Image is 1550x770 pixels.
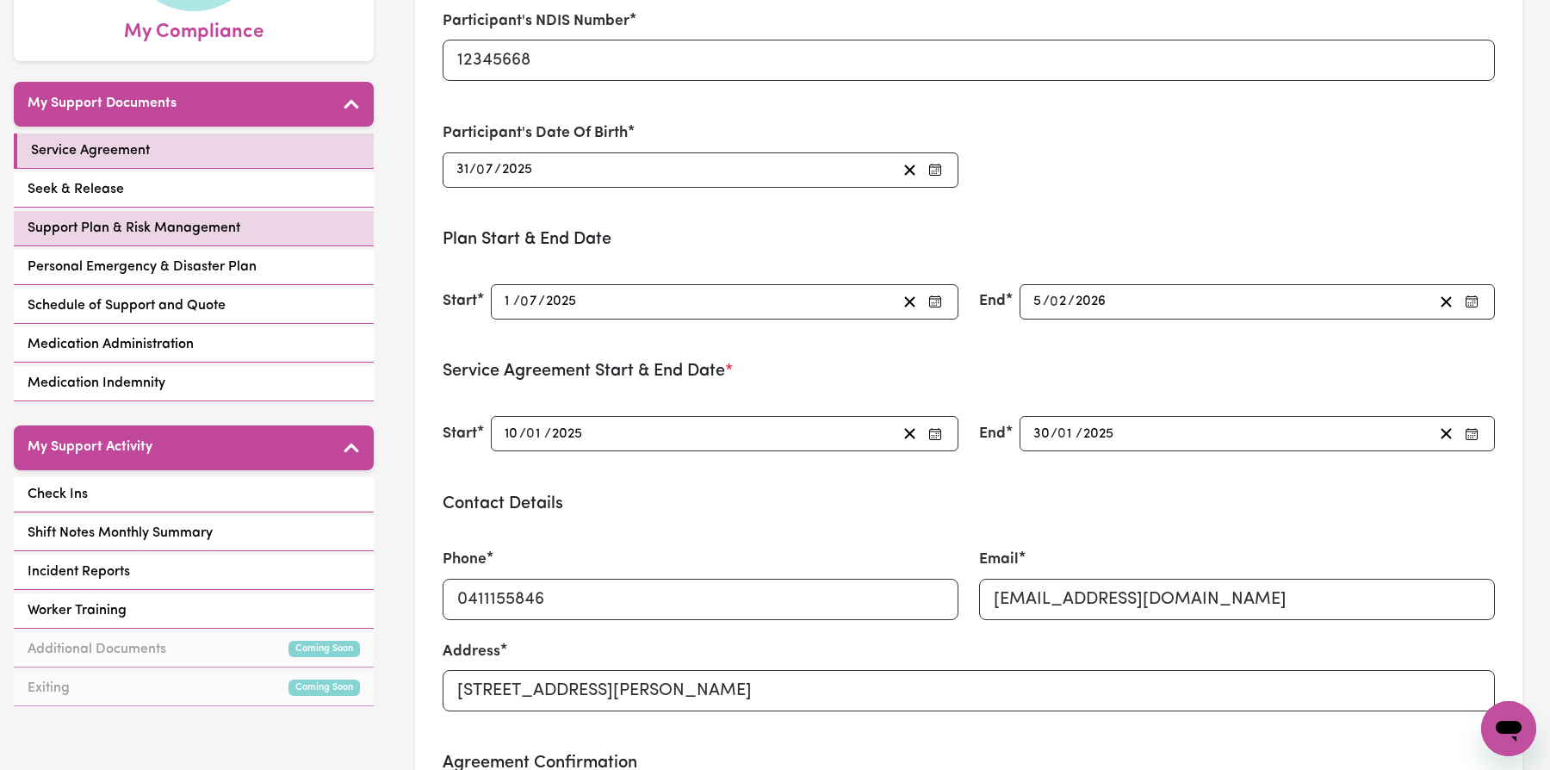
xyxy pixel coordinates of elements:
span: Shift Notes Monthly Summary [28,523,213,543]
a: ExitingComing Soon [14,671,374,706]
a: Medication Indemnity [14,366,374,401]
span: 0 [476,163,485,177]
small: Coming Soon [288,680,360,696]
span: Service Agreement [31,140,150,161]
small: Coming Soon [288,641,360,657]
input: ---- [1082,422,1115,445]
input: -- [521,290,538,314]
span: Support Plan & Risk Management [28,218,240,239]
a: Schedule of Support and Quote [14,289,374,324]
input: -- [456,158,469,182]
a: Support Plan & Risk Management [14,211,374,246]
input: -- [504,290,513,314]
label: Participant's NDIS Number [443,10,629,33]
span: Personal Emergency & Disaster Plan [28,257,257,277]
span: Exiting [28,678,70,699]
h5: My Support Documents [28,96,177,112]
label: End [979,423,1006,445]
span: Schedule of Support and Quote [28,295,226,316]
input: -- [1032,290,1043,314]
a: Shift Notes Monthly Summary [14,516,374,551]
a: Check Ins [14,477,374,512]
button: My Support Documents [14,82,374,127]
span: My Compliance [124,11,263,47]
span: Worker Training [28,600,127,621]
span: 0 [1057,427,1066,441]
span: / [469,162,476,177]
input: -- [504,422,519,445]
label: Phone [443,549,487,571]
a: Medication Administration [14,327,374,363]
input: -- [1058,422,1075,445]
label: End [979,290,1006,313]
span: Incident Reports [28,562,130,582]
a: Seek & Release [14,172,374,208]
input: -- [1032,422,1051,445]
span: / [1043,294,1050,309]
button: My Support Activity [14,425,374,470]
label: Participant's Date Of Birth [443,122,628,145]
span: 0 [520,295,529,308]
span: / [519,426,526,442]
label: Start [443,290,477,313]
iframe: Button to launch messaging window [1481,701,1536,756]
label: Address [443,641,500,663]
input: -- [477,158,494,182]
span: Check Ins [28,484,88,505]
span: 0 [526,427,535,441]
h3: Service Agreement Start & End Date [443,361,1495,382]
a: Service Agreement [14,134,374,169]
a: Additional DocumentsComing Soon [14,632,374,668]
input: ---- [551,422,584,445]
h3: Contact Details [443,494,1495,514]
label: Start [443,423,477,445]
input: ---- [501,158,534,182]
a: Worker Training [14,593,374,629]
input: ---- [1075,290,1107,314]
span: / [544,426,551,442]
span: / [1068,294,1075,309]
span: / [1051,426,1057,442]
input: -- [527,422,543,445]
a: Incident Reports [14,555,374,590]
span: / [538,294,545,309]
span: 0 [1050,295,1058,308]
a: Personal Emergency & Disaster Plan [14,250,374,285]
span: Medication Administration [28,334,194,355]
span: Additional Documents [28,639,166,660]
span: / [513,294,520,309]
span: Seek & Release [28,179,124,200]
h5: My Support Activity [28,439,152,456]
input: -- [1051,290,1068,314]
span: Medication Indemnity [28,373,165,394]
span: / [1076,426,1082,442]
span: / [494,162,501,177]
label: Email [979,549,1019,571]
h3: Plan Start & End Date [443,229,1495,250]
input: ---- [545,290,578,314]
